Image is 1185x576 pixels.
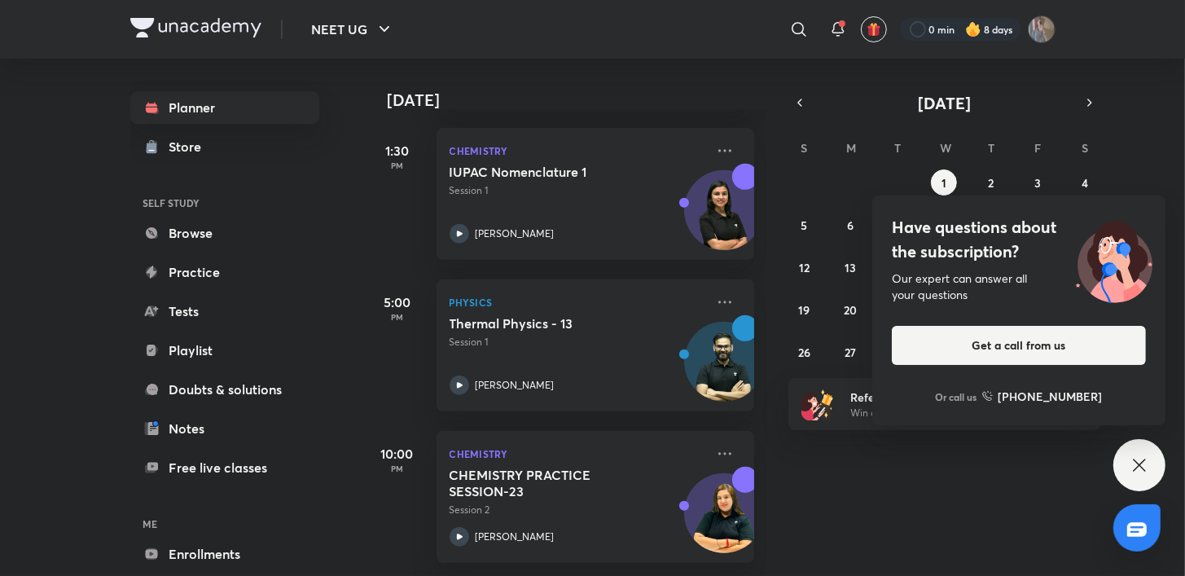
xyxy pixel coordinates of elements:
a: Free live classes [130,451,319,484]
h5: 10:00 [365,444,430,464]
div: Store [169,137,212,156]
p: Chemistry [450,141,705,160]
button: avatar [861,16,887,42]
a: [PHONE_NUMBER] [982,388,1103,405]
button: October 1, 2025 [931,169,957,196]
p: [PERSON_NAME] [476,530,555,544]
a: Playlist [130,334,319,367]
abbr: October 6, 2025 [848,218,854,233]
button: October 2, 2025 [978,169,1004,196]
abbr: Thursday [988,140,994,156]
img: streak [965,21,981,37]
p: PM [365,464,430,473]
button: October 26, 2025 [791,339,817,365]
button: October 5, 2025 [791,212,817,238]
button: October 12, 2025 [791,254,817,280]
button: October 3, 2025 [1025,169,1051,196]
abbr: Friday [1034,140,1041,156]
abbr: October 19, 2025 [798,302,810,318]
img: Company Logo [130,18,261,37]
abbr: Tuesday [894,140,901,156]
div: Our expert can answer all your questions [892,270,1146,303]
img: ttu_illustration_new.svg [1063,215,1165,303]
a: Store [130,130,319,163]
p: Session 1 [450,335,705,350]
abbr: October 12, 2025 [799,260,810,275]
h6: [PHONE_NUMBER] [998,388,1103,405]
button: October 20, 2025 [838,297,864,323]
a: Browse [130,217,319,249]
button: October 13, 2025 [838,254,864,280]
p: Session 2 [450,503,705,517]
h6: SELF STUDY [130,189,319,217]
h5: 5:00 [365,292,430,312]
button: October 6, 2025 [838,212,864,238]
abbr: October 27, 2025 [845,345,857,360]
abbr: October 13, 2025 [845,260,857,275]
span: [DATE] [918,92,971,114]
button: October 27, 2025 [838,339,864,365]
a: Tests [130,295,319,328]
img: avatar [867,22,881,37]
abbr: Sunday [801,140,807,156]
a: Planner [130,91,319,124]
a: Practice [130,256,319,288]
p: Session 1 [450,183,705,198]
a: Company Logo [130,18,261,42]
img: Avatar [685,331,763,409]
img: Avatar [685,482,763,561]
h6: ME [130,510,319,538]
abbr: October 3, 2025 [1034,175,1041,191]
p: [PERSON_NAME] [476,378,555,393]
abbr: Saturday [1082,140,1088,156]
h4: Have questions about the subscription? [892,215,1146,264]
h5: IUPAC Nomenclature 1 [450,164,652,180]
p: Physics [450,292,705,312]
button: October 4, 2025 [1072,169,1098,196]
h5: 1:30 [365,141,430,160]
p: PM [365,160,430,170]
p: Win a laptop, vouchers & more [850,406,1051,420]
abbr: October 5, 2025 [801,218,807,233]
abbr: October 1, 2025 [941,175,946,191]
button: [DATE] [811,91,1078,114]
h6: Refer friends [850,389,1051,406]
abbr: October 2, 2025 [988,175,994,191]
abbr: October 20, 2025 [845,302,858,318]
a: Enrollments [130,538,319,570]
abbr: October 4, 2025 [1082,175,1088,191]
img: shubhanshu yadav [1028,15,1056,43]
button: October 19, 2025 [791,297,817,323]
h4: [DATE] [388,90,770,110]
p: [PERSON_NAME] [476,226,555,241]
button: NEET UG [302,13,404,46]
p: Chemistry [450,444,705,464]
button: Get a call from us [892,326,1146,365]
p: Or call us [936,389,977,404]
abbr: Wednesday [940,140,951,156]
img: referral [801,388,834,420]
h5: Thermal Physics - 13 [450,315,652,332]
a: Doubts & solutions [130,373,319,406]
abbr: Monday [847,140,857,156]
abbr: October 26, 2025 [798,345,810,360]
p: PM [365,312,430,322]
a: Notes [130,412,319,445]
img: Avatar [685,179,763,257]
h5: CHEMISTRY PRACTICE SESSION-23 [450,467,652,499]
